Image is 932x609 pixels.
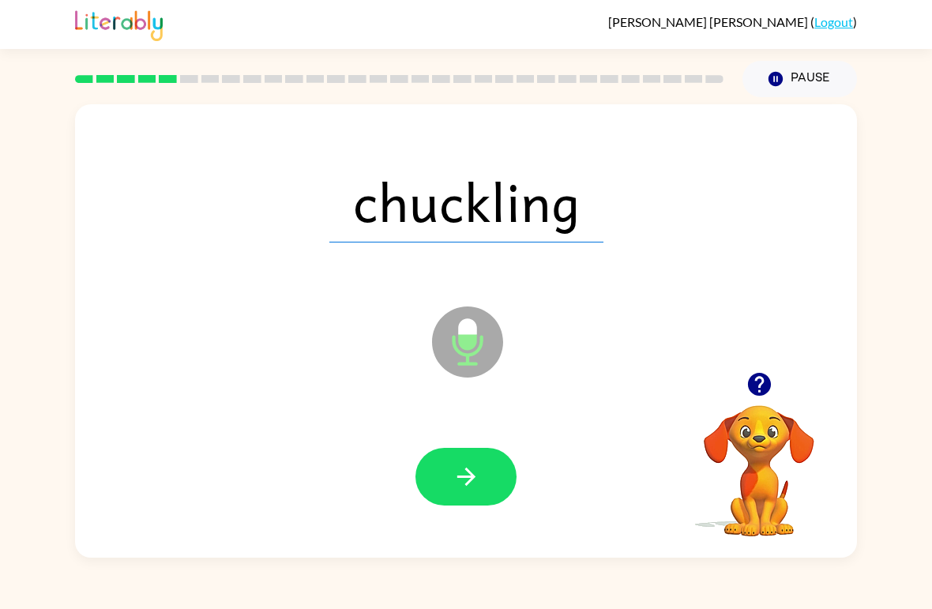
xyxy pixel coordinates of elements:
[608,14,810,29] span: [PERSON_NAME] [PERSON_NAME]
[814,14,853,29] a: Logout
[680,381,838,539] video: Your browser must support playing .mp4 files to use Literably. Please try using another browser.
[329,160,603,242] span: chuckling
[608,14,857,29] div: ( )
[742,61,857,97] button: Pause
[75,6,163,41] img: Literably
